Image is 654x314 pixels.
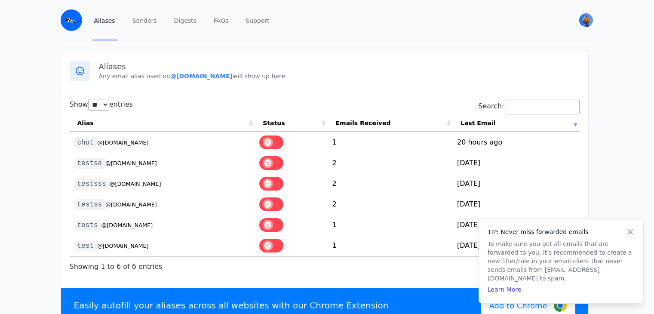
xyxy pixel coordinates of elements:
small: @[DOMAIN_NAME] [97,243,149,249]
code: chut [74,137,97,148]
input: Search: [506,99,580,114]
p: Any email alias used on will show up here [99,72,580,80]
h3: Aliases [99,62,580,72]
img: Yash's Avatar [579,13,593,27]
td: 2 [328,173,453,194]
select: Showentries [88,99,109,111]
th: Last Email: activate to sort column ascending [453,114,580,132]
td: 2 [328,153,453,173]
label: Search: [478,102,579,110]
td: [DATE] [453,194,580,215]
td: [DATE] [453,215,580,235]
a: Learn More [488,286,521,293]
code: testss [74,199,106,210]
button: User menu [578,12,594,28]
code: test [74,240,97,252]
th: Emails Received: activate to sort column ascending [328,114,453,132]
span: Add to Chrome [489,300,547,311]
h4: TIP: Never miss forwarded emails [488,228,635,236]
small: @[DOMAIN_NAME] [105,201,157,208]
img: Google Chrome Logo [554,299,567,312]
small: @[DOMAIN_NAME] [97,139,149,146]
code: testsss [74,179,110,190]
small: @[DOMAIN_NAME] [101,222,153,228]
code: testsa [74,158,106,169]
td: 20 hours ago [453,132,580,153]
code: tests [74,220,101,231]
td: [DATE] [453,235,580,256]
th: Status: activate to sort column ascending [255,114,328,132]
td: 1 [328,215,453,235]
label: Show entries [70,100,133,108]
img: Email Monster [61,9,82,31]
small: @[DOMAIN_NAME] [110,181,161,187]
p: To make sure you get all emails that are forwarded to you, it's recommended to create a new filte... [488,240,635,283]
small: @[DOMAIN_NAME] [105,160,157,166]
th: Alias: activate to sort column ascending [70,114,255,132]
td: [DATE] [453,153,580,173]
td: 2 [328,194,453,215]
td: 1 [328,235,453,256]
b: @[DOMAIN_NAME] [170,73,233,80]
td: [DATE] [453,173,580,194]
p: Easily autofill your aliases across all websites with our Chrome Extension [74,299,389,311]
td: 1 [328,132,453,153]
div: Showing 1 to 6 of 6 entries [70,256,163,272]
